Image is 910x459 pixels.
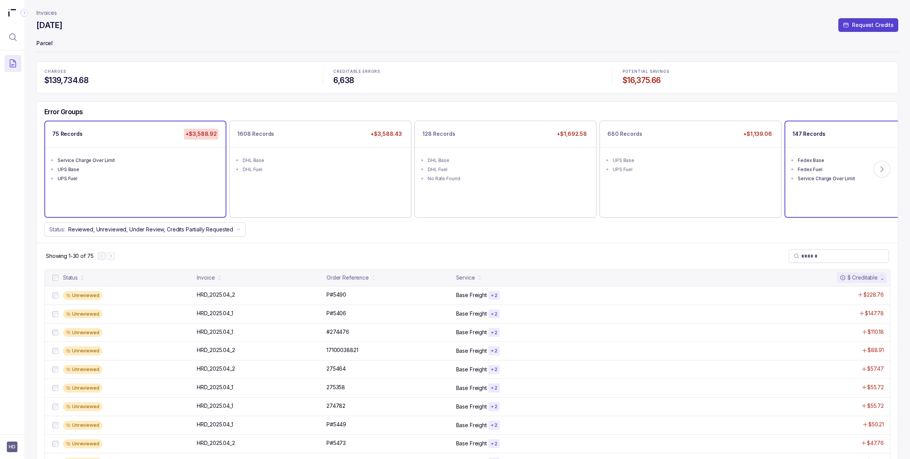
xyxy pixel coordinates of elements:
button: Next Page [107,252,115,260]
h4: [DATE] [36,20,62,31]
div: Unreviewed [63,346,102,355]
input: checkbox-checkbox [52,385,58,391]
p: $110.18 [868,328,884,336]
p: 17100038821 [326,346,358,354]
div: UPS Fuel [613,166,773,173]
p: HRD_2025.04_2 [197,365,235,373]
button: Status:Reviewed, Unreviewed, Under Review, Credits Partially Requested [44,222,246,237]
p: Reviewed, Unreviewed, Under Review, Credits Partially Requested [68,226,233,233]
p: P#5490 [326,291,346,299]
p: +$1,692.58 [555,129,588,139]
p: + 2 [491,366,497,373]
input: checkbox-checkbox [52,275,58,281]
p: 147 Records [792,130,825,138]
p: 275464 [326,365,346,373]
p: Base Freight [456,291,487,299]
div: $ Creditable [840,274,878,281]
div: DHL Base [243,157,403,164]
p: Base Freight [456,347,487,355]
div: Service Charge Over Limit [58,157,218,164]
p: $47.76 [867,439,884,447]
h4: $16,375.66 [623,75,890,86]
p: +$3,588.92 [184,129,218,139]
p: HRD_2025.04_1 [197,384,233,391]
div: Unreviewed [63,328,102,337]
div: DHL Fuel [428,166,588,173]
div: DHL Fuel [243,166,403,173]
p: + 2 [491,385,497,391]
div: Collapse Icon [20,8,29,17]
div: Remaining page entries [46,252,93,260]
p: +$1,139.06 [742,129,773,139]
div: UPS Base [613,157,773,164]
p: + 2 [491,422,497,428]
p: 274782 [326,402,345,410]
input: checkbox-checkbox [52,366,58,373]
p: $228.76 [863,291,884,299]
p: 75 Records [52,130,83,138]
p: $147.78 [865,310,884,317]
div: Status [63,274,78,281]
p: Base Freight [456,384,487,392]
p: Base Freight [456,310,487,318]
input: checkbox-checkbox [52,311,58,317]
p: Base Freight [456,329,487,336]
h4: 6,638 [333,75,601,86]
div: Unreviewed [63,384,102,393]
button: Menu Icon Button DocumentTextIcon [5,55,21,72]
p: $57.47 [867,365,884,373]
p: Showing 1-30 of 75 [46,252,93,260]
p: + 2 [491,404,497,410]
div: Invoice [197,274,215,281]
div: Unreviewed [63,402,102,411]
p: $55.72 [867,402,884,410]
p: CREDITABLE ERRORS [333,69,601,74]
p: + 2 [491,441,497,447]
p: + 2 [491,348,497,354]
div: UPS Base [58,166,218,173]
p: P#5406 [326,310,346,317]
div: Order Reference [326,274,369,281]
p: HRD_2025.04_1 [197,310,233,317]
p: HRD_2025.04_1 [197,421,233,428]
p: + 2 [491,292,497,299]
button: Menu Icon Button MagnifyingGlassIcon [5,29,21,46]
p: Base Freight [456,440,487,447]
p: $55.72 [867,384,884,391]
input: checkbox-checkbox [52,292,58,299]
p: HRD_2025.04_2 [197,439,235,447]
a: Invoices [36,9,57,17]
p: + 2 [491,330,497,336]
p: #274476 [326,328,349,336]
p: HRD_2025.04_1 [197,402,233,410]
div: Service [456,274,475,281]
p: $50.21 [868,421,884,428]
p: + 2 [491,311,497,317]
h4: $139,734.68 [44,75,312,86]
p: 1608 Records [237,130,274,138]
input: checkbox-checkbox [52,404,58,410]
p: HRD_2025.04_1 [197,328,233,336]
div: DHL Base [428,157,588,164]
input: checkbox-checkbox [52,348,58,354]
p: Base Freight [456,421,487,429]
nav: breadcrumb [36,9,57,17]
p: 128 Records [422,130,455,138]
p: $88.91 [868,346,884,354]
p: Parcel [36,36,898,52]
input: checkbox-checkbox [52,422,58,428]
p: Status: [49,226,65,233]
p: P#5449 [326,421,346,428]
div: Unreviewed [63,291,102,300]
div: UPS Fuel [58,175,218,182]
p: HRD_2025.04_2 [197,291,235,299]
p: +$3,588.43 [369,129,403,139]
p: Base Freight [456,366,487,373]
p: 275358 [326,384,345,391]
p: P#5473 [326,439,346,447]
p: POTENTIAL SAVINGS [623,69,890,74]
button: User initials [7,442,17,452]
h5: Error Groups [44,108,83,116]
